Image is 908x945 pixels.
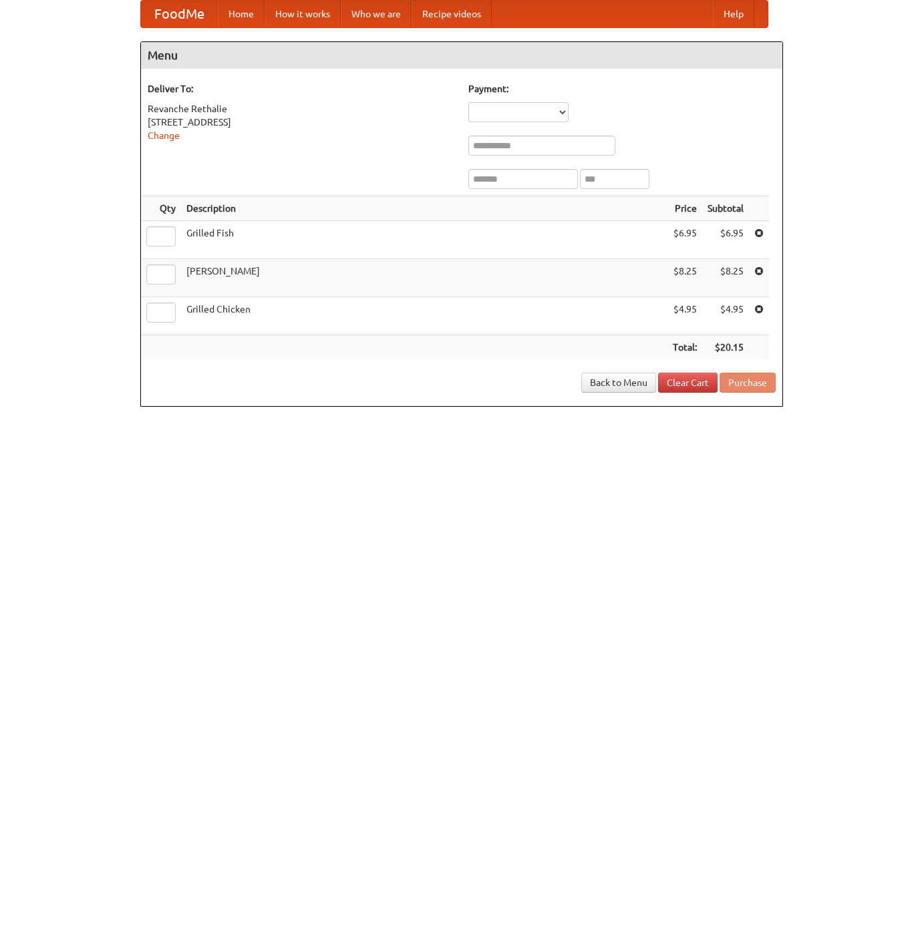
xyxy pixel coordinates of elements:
[702,335,749,360] th: $20.15
[702,196,749,221] th: Subtotal
[702,259,749,297] td: $8.25
[581,373,656,393] a: Back to Menu
[720,373,776,393] button: Purchase
[218,1,265,27] a: Home
[141,42,782,69] h4: Menu
[658,373,718,393] a: Clear Cart
[667,221,702,259] td: $6.95
[667,297,702,335] td: $4.95
[148,82,455,96] h5: Deliver To:
[141,196,181,221] th: Qty
[181,221,667,259] td: Grilled Fish
[181,196,667,221] th: Description
[412,1,492,27] a: Recipe videos
[702,221,749,259] td: $6.95
[148,116,455,129] div: [STREET_ADDRESS]
[148,102,455,116] div: Revanche Rethalie
[713,1,754,27] a: Help
[181,259,667,297] td: [PERSON_NAME]
[667,259,702,297] td: $8.25
[341,1,412,27] a: Who we are
[468,82,776,96] h5: Payment:
[265,1,341,27] a: How it works
[667,335,702,360] th: Total:
[148,130,180,141] a: Change
[667,196,702,221] th: Price
[181,297,667,335] td: Grilled Chicken
[702,297,749,335] td: $4.95
[141,1,218,27] a: FoodMe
